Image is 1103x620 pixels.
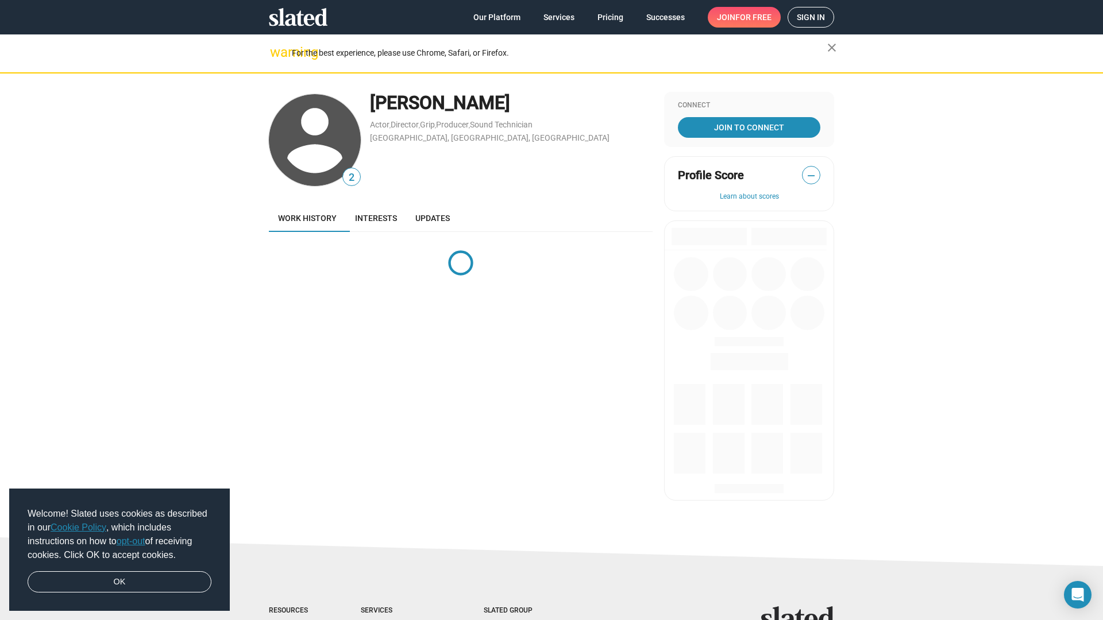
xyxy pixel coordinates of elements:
span: Welcome! Slated uses cookies as described in our , which includes instructions on how to of recei... [28,507,211,562]
a: Work history [269,204,346,232]
a: dismiss cookie message [28,571,211,593]
mat-icon: close [825,41,839,55]
span: for free [735,7,772,28]
a: Successes [637,7,694,28]
span: , [419,122,420,129]
span: Updates [415,214,450,223]
div: Services [361,606,438,615]
a: Pricing [588,7,633,28]
span: Interests [355,214,397,223]
div: cookieconsent [9,489,230,611]
span: Pricing [597,7,623,28]
a: Our Platform [464,7,530,28]
span: , [389,122,391,129]
mat-icon: warning [270,45,284,59]
a: Grip [420,120,435,129]
div: [PERSON_NAME] [370,91,653,115]
span: Join [717,7,772,28]
div: Open Intercom Messenger [1064,581,1092,609]
a: Sign in [788,7,834,28]
button: Learn about scores [678,192,820,201]
div: For the best experience, please use Chrome, Safari, or Firefox. [292,45,827,61]
span: Sign in [797,7,825,27]
span: Successes [646,7,685,28]
span: , [435,122,436,129]
a: Services [534,7,584,28]
a: Sound Technician [470,120,533,129]
a: Director [391,120,419,129]
a: Join To Connect [678,117,820,138]
a: Joinfor free [708,7,781,28]
a: Actor [370,120,389,129]
a: Interests [346,204,406,232]
div: Slated Group [484,606,562,615]
span: Our Platform [473,7,520,28]
span: Profile Score [678,168,744,183]
a: Producer [436,120,469,129]
a: Updates [406,204,459,232]
div: Resources [269,606,315,615]
a: opt-out [117,536,145,546]
span: 2 [343,170,360,185]
span: , [469,122,470,129]
a: [GEOGRAPHIC_DATA], [GEOGRAPHIC_DATA], [GEOGRAPHIC_DATA] [370,133,610,142]
div: Connect [678,101,820,110]
span: Work history [278,214,337,223]
span: — [803,168,820,183]
span: Services [543,7,574,28]
span: Join To Connect [680,117,818,138]
a: Cookie Policy [51,522,106,532]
